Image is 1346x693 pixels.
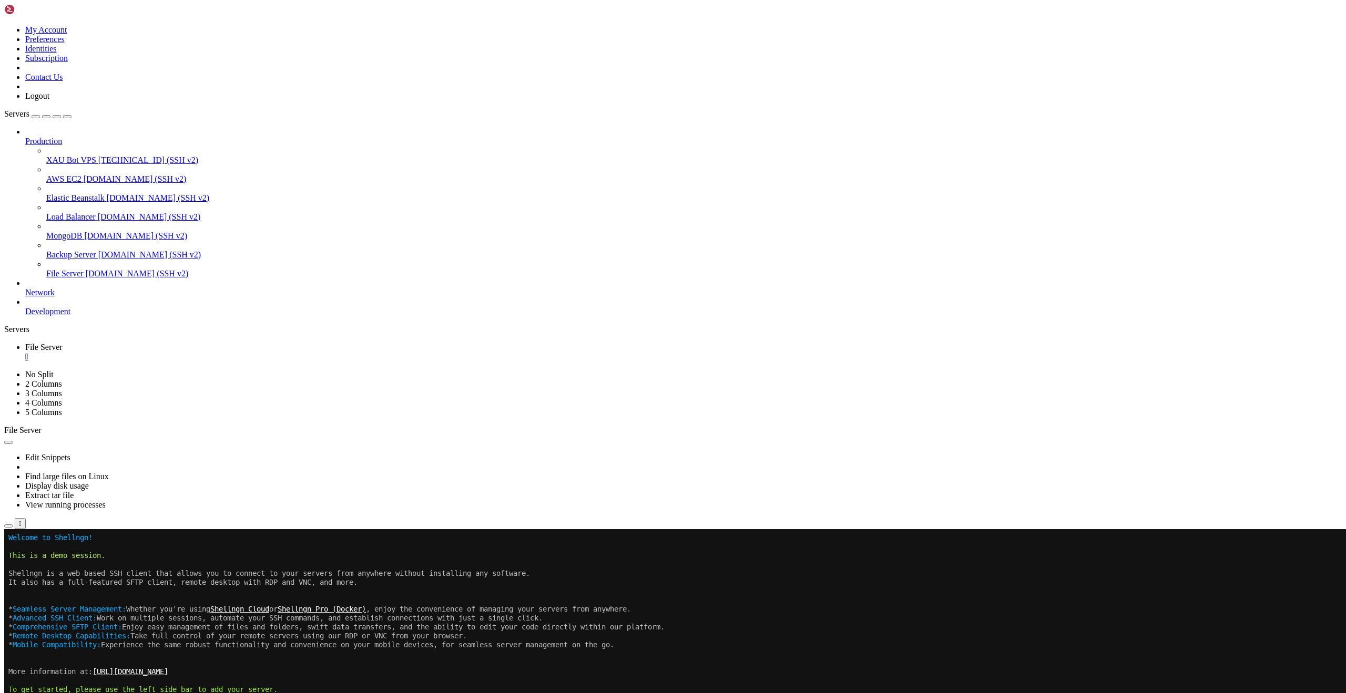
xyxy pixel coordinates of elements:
[46,250,96,259] span: Backup Server
[25,288,55,297] span: Network
[25,343,1342,361] a: File Server
[25,491,74,500] a: Extract tar file
[46,203,1342,222] li: Load Balancer [DOMAIN_NAME] (SSH v2)
[86,269,189,278] span: [DOMAIN_NAME] (SSH v2)
[25,137,1342,146] a: Production
[25,370,54,379] a: No Split
[98,212,201,221] span: [DOMAIN_NAME] (SSH v2)
[98,250,201,259] span: [DOMAIN_NAME] (SSH v2)
[46,269,84,278] span: File Server
[4,85,1209,94] x-row: * Work on multiple sessions, automate your SSH commands, and establish connections with just a si...
[4,111,1209,120] x-row: * Experience the same robust functionality and convenience on your mobile devices, for seamless s...
[46,146,1342,165] li: XAU Bot VPS [TECHNICAL_ID] (SSH v2)
[4,4,88,13] span: Welcome to Shellngn!
[273,76,362,84] span: https://shellngn.com/pro-docker/
[46,184,1342,203] li: Elastic Beanstalk [DOMAIN_NAME] (SSH v2)
[4,40,1209,49] x-row: Shellngn is a web-based SSH client that allows you to connect to your servers from anywhere witho...
[25,127,1342,278] li: Production
[25,44,57,53] a: Identities
[46,156,96,164] span: XAU Bot VPS
[4,109,29,118] span: Servers
[46,250,1342,260] a: Backup Server [DOMAIN_NAME] (SSH v2)
[25,343,63,351] span: File Server
[4,156,273,164] span: To get started, please use the left side bar to add your server.
[25,307,70,316] span: Development
[25,35,65,44] a: Preferences
[4,325,1342,334] div: Servers
[4,102,1209,111] x-row: * Take full control of your remote servers using our RDP or VNC from your browser.
[8,85,93,93] span: Advanced SSH Client:
[98,156,198,164] span: [TECHNICAL_ID] (SSH v2)
[4,165,8,174] div: (0, 18)
[4,22,101,30] span: This is a demo session.
[84,174,187,183] span: [DOMAIN_NAME] (SSH v2)
[25,453,70,462] a: Edit Snippets
[4,76,1209,85] x-row: * Whether you're using or , enjoy the convenience of managing your servers from anywhere.
[25,137,62,146] span: Production
[25,25,67,34] a: My Account
[46,260,1342,278] li: File Server [DOMAIN_NAME] (SSH v2)
[25,408,62,417] a: 5 Columns
[46,269,1342,278] a: File Server [DOMAIN_NAME] (SSH v2)
[19,520,22,527] div: 
[8,111,97,120] span: Mobile Compatibility:
[88,138,164,147] span: https://shellngn.com
[8,94,118,102] span: Comprehensive SFTP Client:
[25,278,1342,297] li: Network
[46,231,1342,241] a: MongoDB [DOMAIN_NAME] (SSH v2)
[25,352,1342,361] a: 
[25,288,1342,297] a: Network
[25,481,89,490] a: Display disk usage
[46,231,82,240] span: MongoDB
[206,76,265,84] span: https://shellngn.com/cloud/
[46,212,96,221] span: Load Balancer
[4,94,1209,102] x-row: * Enjoy easy management of files and folders, swift data transfers, and the ability to edit your ...
[25,73,63,81] a: Contact Us
[107,193,210,202] span: [DOMAIN_NAME] (SSH v2)
[46,174,1342,184] a: AWS EC2 [DOMAIN_NAME] (SSH v2)
[8,102,126,111] span: Remote Desktop Capabilities:
[46,193,1342,203] a: Elastic Beanstalk [DOMAIN_NAME] (SSH v2)
[8,76,122,84] span: Seamless Server Management:
[4,138,1209,147] x-row: More information at:
[25,389,62,398] a: 3 Columns
[25,307,1342,316] a: Development
[25,500,106,509] a: View running processes
[25,54,68,63] a: Subscription
[25,91,49,100] a: Logout
[46,212,1342,222] a: Load Balancer [DOMAIN_NAME] (SSH v2)
[46,156,1342,165] a: XAU Bot VPS [TECHNICAL_ID] (SSH v2)
[25,379,62,388] a: 2 Columns
[46,241,1342,260] li: Backup Server [DOMAIN_NAME] (SSH v2)
[25,297,1342,316] li: Development
[4,109,72,118] a: Servers
[15,518,26,529] button: 
[46,222,1342,241] li: MongoDB [DOMAIN_NAME] (SSH v2)
[46,165,1342,184] li: AWS EC2 [DOMAIN_NAME] (SSH v2)
[46,174,81,183] span: AWS EC2
[4,4,65,15] img: Shellngn
[25,398,62,407] a: 4 Columns
[46,193,105,202] span: Elastic Beanstalk
[4,426,42,435] span: File Server
[25,472,109,481] a: Find large files on Linux
[4,49,1209,58] x-row: It also has a full-featured SFTP client, remote desktop with RDP and VNC, and more.
[84,231,187,240] span: [DOMAIN_NAME] (SSH v2)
